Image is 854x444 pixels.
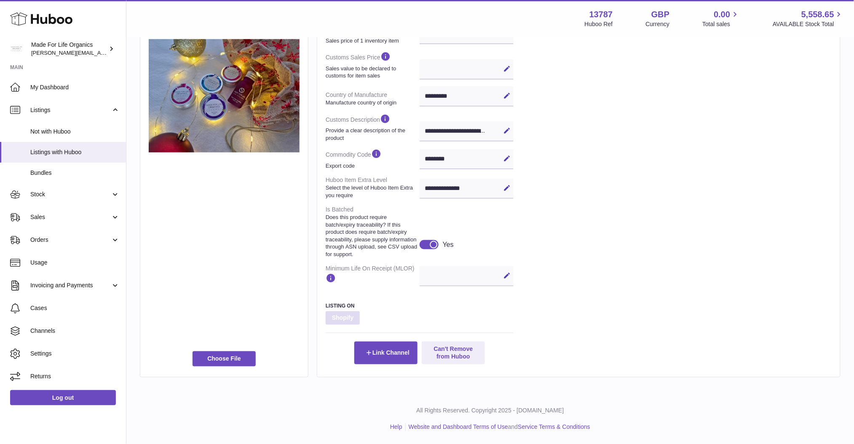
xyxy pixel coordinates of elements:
span: Total sales [702,20,740,28]
img: geoff.winwood@madeforlifeorganics.com [10,43,23,55]
li: and [406,423,590,431]
div: Yes [443,240,454,249]
span: Listings with Huboo [30,148,120,156]
span: Stock [30,190,111,198]
span: 5,558.65 [801,9,834,20]
div: Currency [646,20,670,28]
span: My Dashboard [30,83,120,91]
a: 0.00 Total sales [702,9,740,28]
span: Usage [30,259,120,267]
strong: GBP [651,9,669,20]
strong: 13787 [589,9,613,20]
a: 5,558.65 AVAILABLE Stock Total [773,9,844,28]
span: Settings [30,350,120,358]
dt: Customs Description [326,110,420,145]
span: Not with Huboo [30,128,120,136]
a: Service Terms & Conditions [518,424,590,431]
dt: Country of Manufacture [326,88,420,110]
dt: Huboo Item Extra Level [326,173,420,202]
div: Made For Life Organics [31,41,107,57]
span: Invoicing and Payments [30,281,111,289]
strong: Sales price of 1 inventory item [326,37,418,45]
span: Choose File [193,351,256,366]
div: Huboo Ref [585,20,613,28]
dt: Commodity Code [326,145,420,173]
strong: Manufacture country of origin [326,99,418,107]
span: 0.00 [714,9,731,20]
a: Help [390,424,402,431]
strong: Shopify [326,311,360,325]
strong: Provide a clear description of the product [326,127,418,142]
dt: Customs Sales Price [326,48,420,83]
span: Channels [30,327,120,335]
strong: Does this product require batch/expiry traceability? If this product does require batch/expiry tr... [326,214,418,258]
a: Log out [10,390,116,405]
dt: Minimum Life On Receipt (MLOR) [326,261,420,289]
button: Can't Remove from Huboo [422,342,485,364]
strong: Export code [326,162,418,170]
strong: Select the level of Huboo Item Extra you require [326,184,418,199]
span: Returns [30,372,120,380]
p: All Rights Reserved. Copyright 2025 - [DOMAIN_NAME] [133,407,847,415]
span: Bundles [30,169,120,177]
a: Website and Dashboard Terms of Use [409,424,508,431]
span: Listings [30,106,111,114]
dt: Is Batched [326,202,420,261]
span: Orders [30,236,111,244]
img: 1731057954.jpg [149,39,300,152]
span: Cases [30,304,120,312]
span: [PERSON_NAME][EMAIL_ADDRESS][PERSON_NAME][DOMAIN_NAME] [31,49,214,56]
strong: Sales value to be declared to customs for item sales [326,65,418,80]
button: Link Channel [354,342,418,364]
h3: Listing On [326,302,514,309]
span: Sales [30,213,111,221]
span: AVAILABLE Stock Total [773,20,844,28]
